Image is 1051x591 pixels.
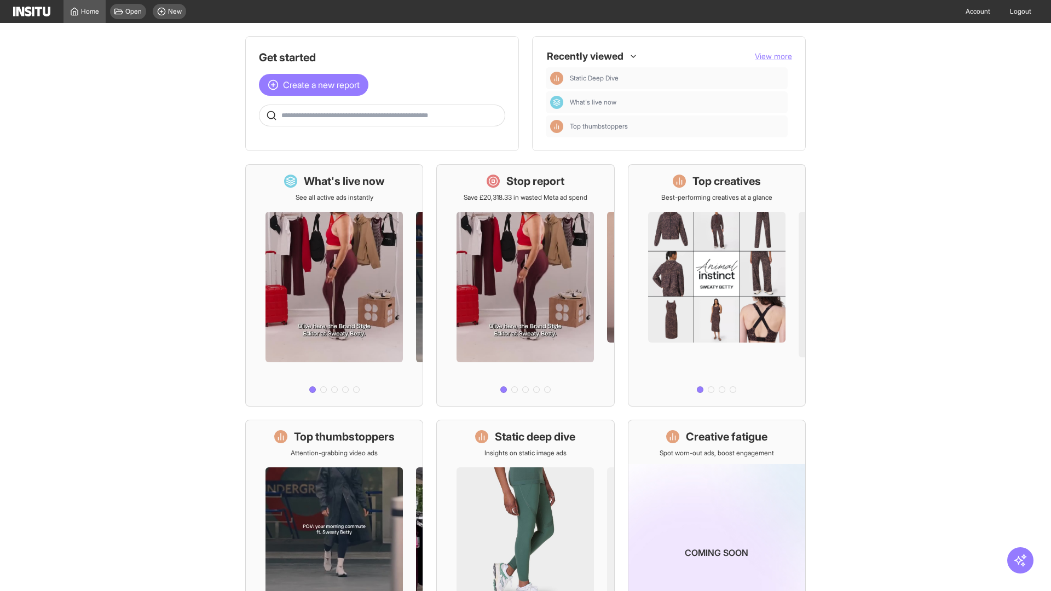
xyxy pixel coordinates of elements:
p: Attention-grabbing video ads [291,449,378,457]
h1: Stop report [506,173,564,189]
h1: Static deep dive [495,429,575,444]
span: Top thumbstoppers [570,122,783,131]
button: View more [755,51,792,62]
span: Static Deep Dive [570,74,783,83]
h1: Get started [259,50,505,65]
span: View more [755,51,792,61]
p: Save £20,318.33 in wasted Meta ad spend [464,193,587,202]
a: What's live nowSee all active ads instantly [245,164,423,407]
div: Dashboard [550,96,563,109]
h1: What's live now [304,173,385,189]
h1: Top thumbstoppers [294,429,395,444]
div: Insights [550,120,563,133]
span: Home [81,7,99,16]
button: Create a new report [259,74,368,96]
span: What's live now [570,98,616,107]
span: Open [125,7,142,16]
p: Insights on static image ads [484,449,567,457]
a: Stop reportSave £20,318.33 in wasted Meta ad spend [436,164,614,407]
img: Logo [13,7,50,16]
span: New [168,7,182,16]
span: What's live now [570,98,783,107]
p: Best-performing creatives at a glance [661,193,772,202]
p: See all active ads instantly [296,193,373,202]
span: Static Deep Dive [570,74,619,83]
h1: Top creatives [692,173,761,189]
div: Insights [550,72,563,85]
a: Top creativesBest-performing creatives at a glance [628,164,806,407]
span: Create a new report [283,78,360,91]
span: Top thumbstoppers [570,122,628,131]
